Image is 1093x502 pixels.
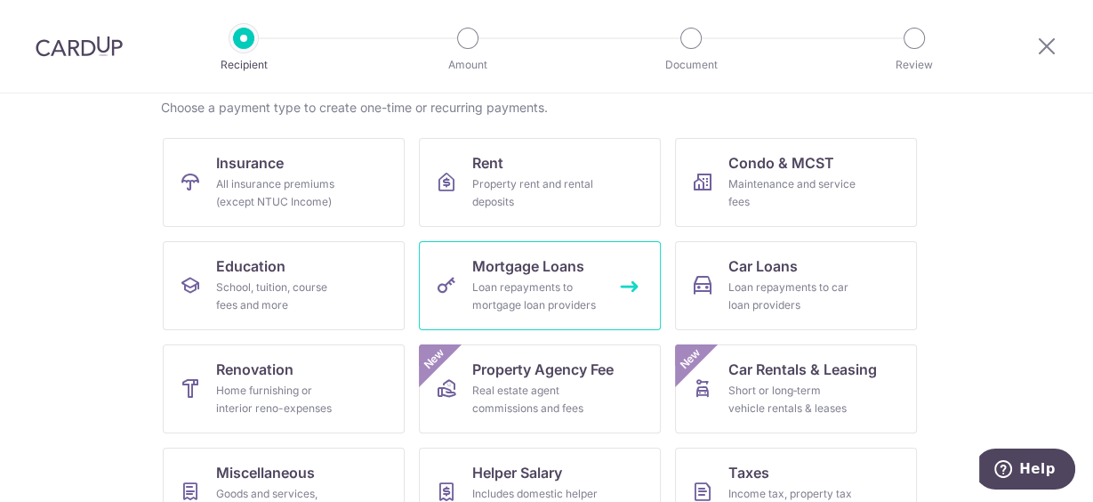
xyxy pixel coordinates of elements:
span: Car Rentals & Leasing [728,359,877,380]
span: New [675,344,704,374]
p: Amount [402,56,534,74]
span: Condo & MCST [728,152,834,174]
p: Review [848,56,980,74]
a: Car LoansLoan repayments to car loan providers [675,241,917,330]
p: Recipient [178,56,309,74]
div: Real estate agent commissions and fees [472,382,600,417]
span: Taxes [728,462,769,483]
div: Loan repayments to car loan providers [728,279,856,314]
a: RenovationHome furnishing or interior reno-expenses [163,344,405,433]
span: Renovation [216,359,293,380]
div: Choose a payment type to create one-time or recurring payments. [161,99,933,117]
span: Helper Salary [472,462,562,483]
span: Education [216,255,285,277]
p: Document [625,56,757,74]
a: EducationSchool, tuition, course fees and more [163,241,405,330]
div: Home furnishing or interior reno-expenses [216,382,344,417]
iframe: Opens a widget where you can find more information [979,449,1075,493]
a: Car Rentals & LeasingShort or long‑term vehicle rentals & leasesNew [675,344,917,433]
a: Property Agency FeeReal estate agent commissions and feesNew [419,344,661,433]
div: Short or long‑term vehicle rentals & leases [728,382,856,417]
span: Car Loans [728,255,798,277]
span: Property Agency Fee [472,359,614,380]
div: All insurance premiums (except NTUC Income) [216,175,344,211]
a: Condo & MCSTMaintenance and service fees [675,138,917,227]
div: Maintenance and service fees [728,175,856,211]
div: Loan repayments to mortgage loan providers [472,279,600,314]
a: InsuranceAll insurance premiums (except NTUC Income) [163,138,405,227]
span: New [419,344,448,374]
span: Insurance [216,152,284,174]
div: School, tuition, course fees and more [216,279,344,314]
span: Miscellaneous [216,462,315,483]
span: Rent [472,152,503,174]
div: Property rent and rental deposits [472,175,600,211]
img: CardUp [36,36,123,57]
span: Mortgage Loans [472,255,584,277]
a: Mortgage LoansLoan repayments to mortgage loan providers [419,241,661,330]
a: RentProperty rent and rental deposits [419,138,661,227]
